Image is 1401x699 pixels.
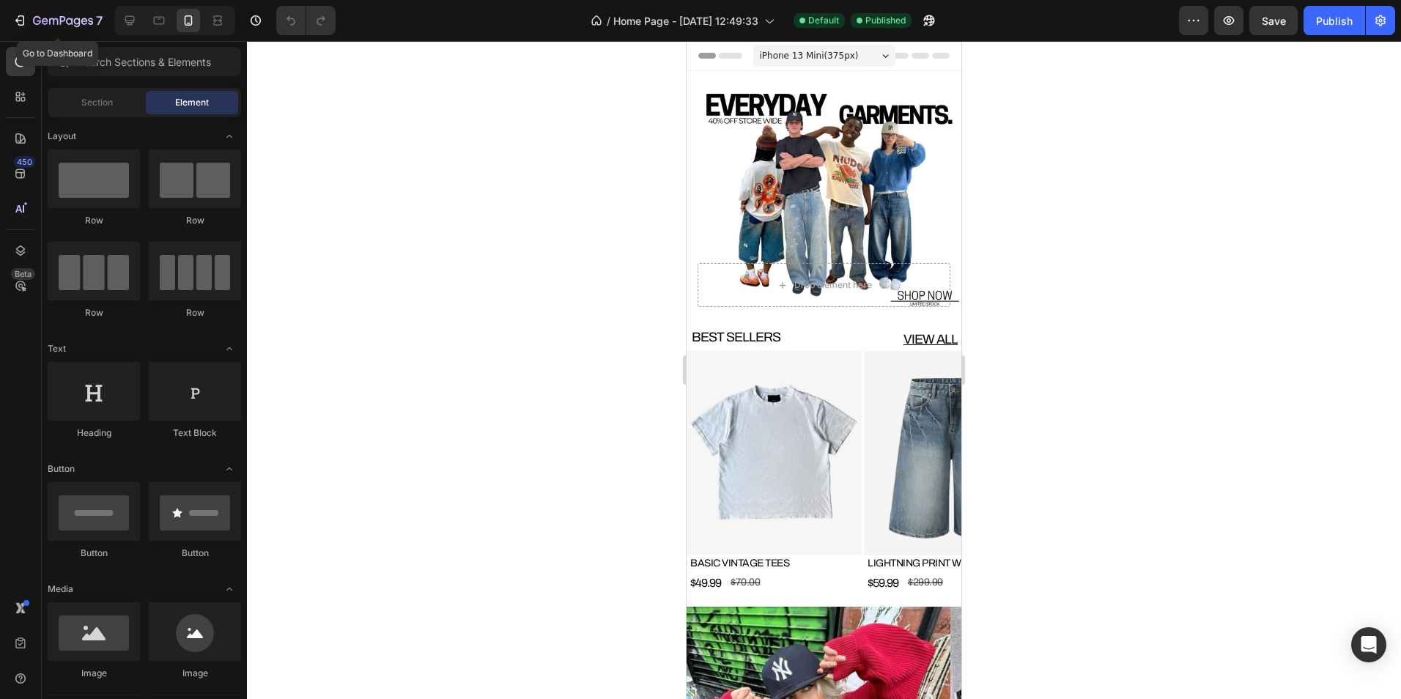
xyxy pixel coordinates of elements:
[1351,627,1386,662] div: Open Intercom Messenger
[149,426,241,440] div: Text Block
[218,577,241,601] span: Toggle open
[607,13,610,29] span: /
[613,13,758,29] span: Home Page - [DATE] 12:49:33
[180,530,213,555] div: $59.99
[81,96,113,109] span: Section
[48,582,73,596] span: Media
[48,547,140,560] div: Button
[218,337,241,360] span: Toggle open
[48,426,140,440] div: Heading
[96,12,103,29] p: 7
[687,41,961,699] iframe: Design area
[48,667,140,680] div: Image
[48,462,75,476] span: Button
[149,667,241,680] div: Image
[218,457,241,481] span: Toggle open
[1316,13,1353,29] div: Publish
[14,156,35,168] div: 450
[1304,6,1365,35] button: Publish
[48,342,66,355] span: Text
[6,6,109,35] button: 7
[276,6,336,35] div: Undo/Redo
[149,306,241,319] div: Row
[808,14,839,27] span: Default
[177,310,352,514] img: LIGHTNING PRINT WASHED JEANS
[218,125,241,148] span: Toggle open
[149,547,241,560] div: Button
[175,96,209,109] span: Element
[177,310,352,514] a: LIGHTNING PRINT WASHED JORTS
[48,214,140,227] div: Row
[865,14,906,27] span: Published
[1262,15,1286,27] span: Save
[220,530,258,552] div: $299.99
[11,268,35,280] div: Beta
[180,514,352,530] h2: LIGHTNING PRINT WASHED JORTS
[48,306,140,319] div: Row
[1249,6,1298,35] button: Save
[149,214,241,227] div: Row
[48,47,241,76] input: Search Sections & Elements
[48,130,76,143] span: Layout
